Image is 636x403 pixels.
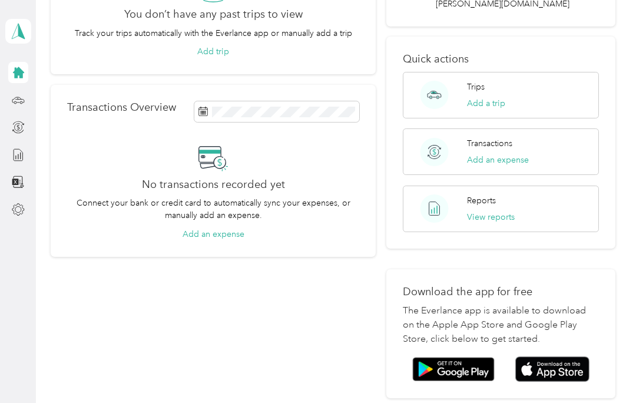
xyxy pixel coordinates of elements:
iframe: Everlance-gr Chat Button Frame [570,337,636,403]
p: Quick actions [403,53,599,65]
p: Transactions Overview [67,101,176,114]
p: Transactions [467,137,512,150]
p: Connect your bank or credit card to automatically sync your expenses, or manually add an expense. [67,197,360,222]
button: Add an expense [183,228,244,240]
button: Add a trip [467,97,505,110]
button: View reports [467,211,515,223]
p: Reports [467,194,496,207]
p: Track your trips automatically with the Everlance app or manually add a trip [75,27,352,39]
h2: No transactions recorded yet [142,179,285,191]
button: Add an expense [467,154,529,166]
img: App store [515,356,589,382]
p: The Everlance app is available to download on the Apple App Store and Google Play Store, click be... [403,304,599,346]
p: Download the app for free [403,286,599,298]
button: Add trip [197,45,229,58]
p: Trips [467,81,485,93]
img: Google play [412,357,495,382]
h2: You don’t have any past trips to view [124,8,303,21]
